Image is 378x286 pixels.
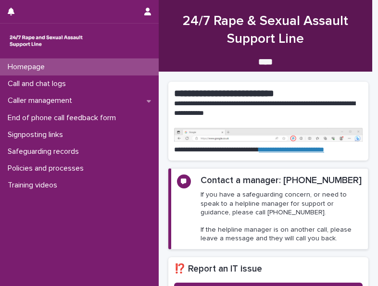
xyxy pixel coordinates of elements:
img: rhQMoQhaT3yELyF149Cw [8,31,85,50]
p: Safeguarding records [4,147,87,156]
p: Homepage [4,62,52,72]
img: https%3A%2F%2Fcdn.document360.io%2F0deca9d6-0dac-4e56-9e8f-8d9979bfce0e%2FImages%2FDocumentation%... [174,128,363,142]
p: Call and chat logs [4,79,74,88]
h2: Contact a manager: [PHONE_NUMBER] [201,174,362,187]
p: Signposting links [4,130,71,139]
p: Caller management [4,96,80,105]
p: Training videos [4,181,65,190]
h1: 24/7 Rape & Sexual Assault Support Line [168,12,363,48]
p: If you have a safeguarding concern, or need to speak to a helpline manager for support or guidanc... [201,190,362,243]
p: Policies and processes [4,164,91,173]
p: End of phone call feedback form [4,113,124,123]
h2: ⁉️ Report an IT issue [174,263,363,275]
